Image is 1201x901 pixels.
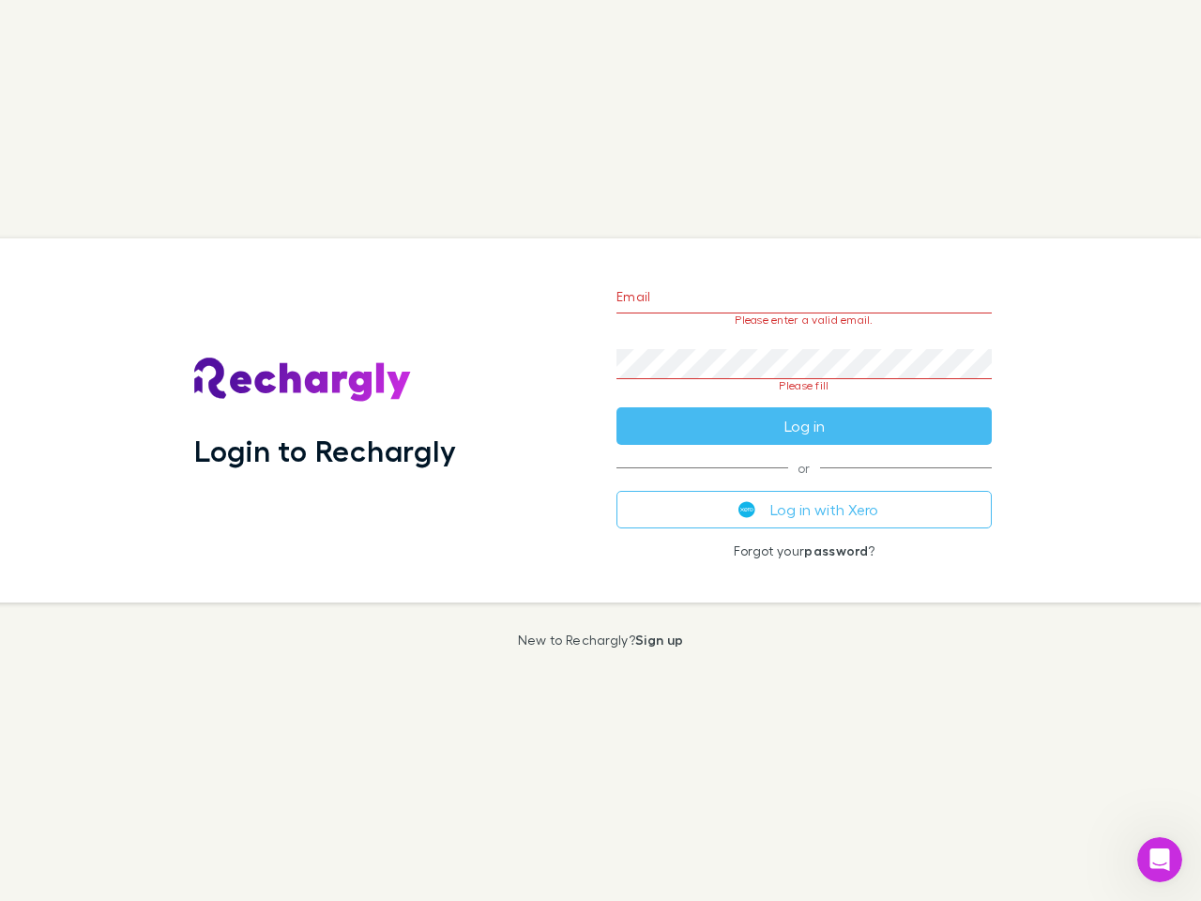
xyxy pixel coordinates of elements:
[616,467,992,468] span: or
[616,313,992,327] p: Please enter a valid email.
[804,542,868,558] a: password
[738,501,755,518] img: Xero's logo
[194,358,412,403] img: Rechargly's Logo
[194,433,456,468] h1: Login to Rechargly
[616,543,992,558] p: Forgot your ?
[635,632,683,648] a: Sign up
[1137,837,1182,882] iframe: Intercom live chat
[518,633,684,648] p: New to Rechargly?
[616,379,992,392] p: Please fill
[616,491,992,528] button: Log in with Xero
[616,407,992,445] button: Log in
